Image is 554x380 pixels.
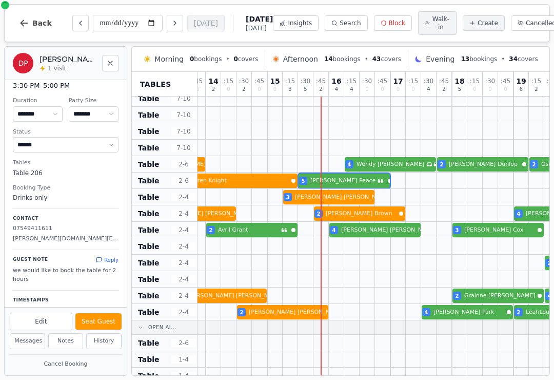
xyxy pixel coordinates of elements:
button: Next day [167,15,183,31]
span: : 45 [439,78,449,84]
span: Table [138,307,160,317]
span: 19 [516,78,526,85]
span: 2 - 4 [171,292,196,300]
span: Table [138,274,160,284]
span: 0 [365,87,368,92]
span: covers [509,55,538,63]
div: DP [13,53,33,73]
span: 2 - 4 [171,259,196,267]
span: bookings [461,55,498,63]
span: : 45 [254,78,264,84]
span: 13 [461,55,470,63]
span: 2 - 4 [171,308,196,316]
span: Grainne [PERSON_NAME] [464,292,536,300]
span: 2 [240,309,244,316]
span: 14 [208,78,218,85]
span: Table [138,93,160,104]
span: Table [138,110,160,120]
span: • [226,55,229,63]
span: • [365,55,368,63]
span: 2 [242,87,245,92]
button: Edit [10,313,72,330]
span: : 30 [424,78,433,84]
span: 0 [233,55,238,63]
button: Cancel Booking [10,358,122,371]
svg: Customer message [281,227,287,233]
span: [PERSON_NAME] Cox [464,226,536,235]
svg: Customer message [433,161,440,167]
span: : 30 [301,78,310,84]
button: Search [325,15,367,31]
span: [PERSON_NAME] [PERSON_NAME] [295,193,390,202]
span: 15 [270,78,280,85]
span: 2 [442,87,445,92]
span: Tables [140,79,171,89]
span: Avril Grant [218,226,279,235]
button: Seat Guest [75,313,122,330]
span: [PERSON_NAME] [PERSON_NAME] [249,308,344,317]
span: 2 [440,161,444,168]
span: 4 [348,161,351,168]
span: Table [138,159,160,169]
span: : 15 [285,78,295,84]
span: [DATE] [246,24,273,32]
button: Block [374,15,412,31]
span: 43 [372,55,381,63]
span: 3 [288,87,291,92]
span: Table [138,291,160,301]
span: Table [138,241,160,252]
span: 18 [454,78,464,85]
span: 3 [456,226,459,234]
p: we would like to book the table for 2 hours [13,266,118,284]
span: 17 [393,78,403,85]
dd: Table 206 [13,168,118,178]
span: 5 [458,87,461,92]
span: 2 - 6 [171,177,196,185]
span: Afternoon [283,54,318,64]
span: 7 - 10 [171,111,196,119]
span: 7 - 10 [171,94,196,103]
span: 0 [381,87,384,92]
button: Walk-in [418,11,457,35]
span: 2 [317,210,321,218]
span: 0 [488,87,491,92]
button: Notes [48,333,84,349]
span: 5 [302,177,305,185]
span: 34 [509,55,518,63]
dt: Party Size [69,97,118,105]
span: bookings [190,55,222,63]
span: Evening [426,54,454,64]
span: Walk-in [432,15,450,31]
button: Previous day [72,15,89,31]
span: bookings [324,55,361,63]
span: : 45 [501,78,510,84]
span: 0 [273,87,276,92]
p: Timestamps [13,297,118,304]
p: 07549411611 [13,224,118,233]
span: Table [138,192,160,202]
dt: Status [13,128,118,137]
span: 2 - 6 [171,339,196,347]
span: [PERSON_NAME] Brown [326,210,397,218]
span: Table [138,258,160,268]
span: : 15 [224,78,233,84]
span: 2 [535,87,538,92]
span: 4 [350,87,353,92]
span: [DATE] [246,14,273,24]
span: Table [138,143,160,153]
span: 3 [286,194,290,201]
span: 2 [212,87,215,92]
button: Close [102,55,118,71]
span: 2 - 4 [171,193,196,201]
span: Table [138,126,160,137]
span: 1 - 4 [171,372,196,380]
span: : 45 [378,78,387,84]
dt: Duration [13,97,63,105]
span: 7 - 10 [171,127,196,136]
dt: Tables [13,159,118,167]
span: 0 [397,87,400,92]
span: 16 [331,78,341,85]
span: 6 [520,87,523,92]
span: 0 [190,55,194,63]
span: 2 [517,309,521,316]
